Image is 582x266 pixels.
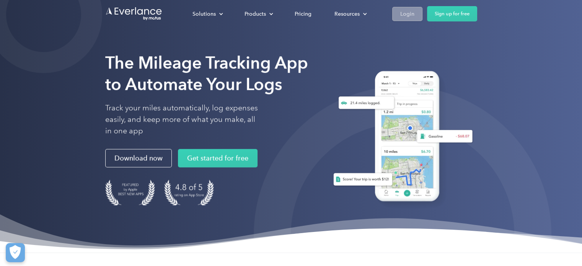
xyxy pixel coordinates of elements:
[392,7,422,21] a: Login
[324,65,477,210] img: Everlance, mileage tracker app, expense tracking app
[6,243,25,262] button: Cookies Settings
[105,180,155,205] img: Badge for Featured by Apple Best New Apps
[237,7,279,21] div: Products
[327,7,373,21] div: Resources
[185,7,229,21] div: Solutions
[105,52,308,94] strong: The Mileage Tracking App to Automate Your Logs
[178,149,258,167] a: Get started for free
[245,9,266,19] div: Products
[192,9,216,19] div: Solutions
[400,9,414,19] div: Login
[287,7,319,21] a: Pricing
[164,180,214,205] img: 4.9 out of 5 stars on the app store
[334,9,360,19] div: Resources
[295,9,311,19] div: Pricing
[105,149,172,167] a: Download now
[105,102,258,137] p: Track your miles automatically, log expenses easily, and keep more of what you make, all in one app
[105,7,163,21] a: Go to homepage
[427,6,477,21] a: Sign up for free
